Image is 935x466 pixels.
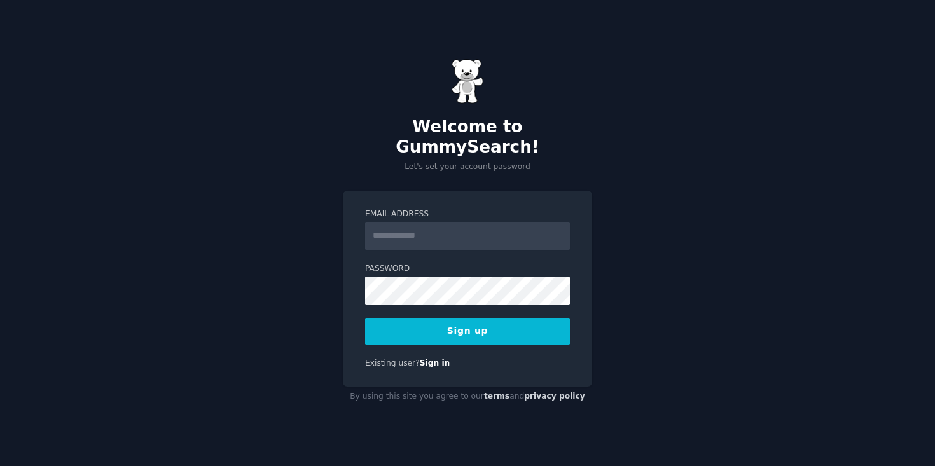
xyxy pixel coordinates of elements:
button: Sign up [365,318,570,345]
span: Existing user? [365,359,420,367]
p: Let's set your account password [343,161,592,173]
a: Sign in [420,359,450,367]
label: Email Address [365,209,570,220]
a: terms [484,392,509,401]
img: Gummy Bear [452,59,483,104]
label: Password [365,263,570,275]
div: By using this site you agree to our and [343,387,592,407]
h2: Welcome to GummySearch! [343,117,592,157]
a: privacy policy [524,392,585,401]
